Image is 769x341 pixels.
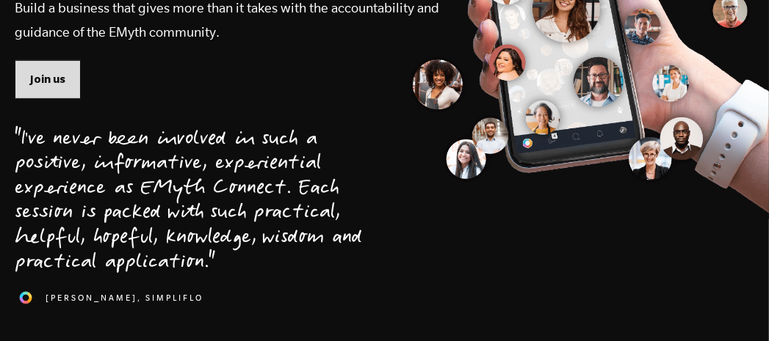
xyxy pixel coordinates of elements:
a: Join us [15,60,81,98]
iframe: Chat Widget [696,271,769,341]
div: "I've never been involved in such a positive, informative, experiential experience as EMyth Conne... [15,128,374,276]
span: [PERSON_NAME], SimpliFlo [46,292,203,304]
img: 1 [15,287,37,309]
span: Join us [30,71,65,87]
